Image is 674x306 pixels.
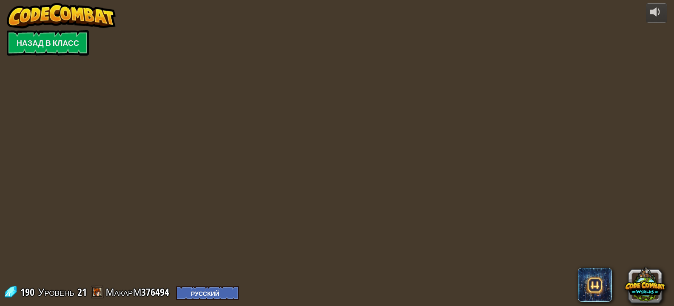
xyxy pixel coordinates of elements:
span: 190 [20,285,37,299]
button: CodeCombat Worlds on Roblox [625,264,665,305]
span: 21 [77,285,87,299]
span: CodeCombat AI HackStack [578,268,612,302]
button: Регулировать громкость [646,3,667,23]
a: Назад в класс [7,30,89,56]
span: Уровень [38,285,74,299]
img: CodeCombat - Learn how to code by playing a game [7,3,116,28]
a: МакарМ376494 [106,285,172,299]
